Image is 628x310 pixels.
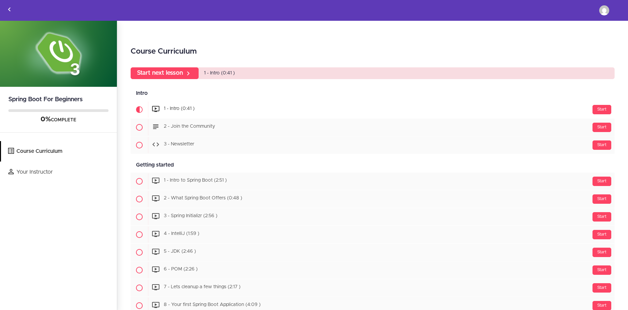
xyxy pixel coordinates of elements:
div: Start [592,194,611,204]
a: Start 2 - What Spring Boot Offers (0:48 ) [131,190,615,208]
span: 4 - IntelliJ (1:59 ) [164,232,199,236]
span: 0% [41,116,51,123]
span: 1 - Intro (0:41 ) [164,107,195,111]
span: 6 - POM (2:26 ) [164,267,198,272]
a: Start next lesson [131,67,199,79]
a: Start 3 - Spring Initializr (2:56 ) [131,208,615,226]
span: 1 - Intro (0:41 ) [204,71,235,75]
a: Start 5 - JDK (2:46 ) [131,244,615,261]
a: Course Curriculum [1,141,117,162]
a: Back to courses [0,0,18,20]
span: 7 - Lets cleanup a few things (2:17 ) [164,285,240,290]
a: Start 7 - Lets cleanup a few things (2:17 ) [131,279,615,297]
h2: Course Curriculum [131,46,615,57]
div: Start [592,105,611,114]
span: 8 - Your first Spring Boot Application (4:09 ) [164,303,261,307]
div: Start [592,265,611,275]
span: 1 - Intro to Spring Boot (2:51 ) [164,178,227,183]
div: Start [592,248,611,257]
span: 2 - What Spring Boot Offers (0:48 ) [164,196,242,201]
span: 3 - Newsletter [164,142,194,147]
svg: Back to courses [5,5,13,13]
img: biel11.hbf@gmail.com [599,5,609,15]
span: 5 - JDK (2:46 ) [164,249,196,254]
div: Getting started [131,158,615,173]
div: Start [592,140,611,150]
div: Start [592,212,611,222]
div: Start [592,230,611,239]
span: Current item [131,101,148,118]
div: Start [592,177,611,186]
a: Your Instructor [1,162,117,182]
div: Intro [131,86,615,101]
a: Current item Start 1 - Intro (0:41 ) [131,101,615,118]
a: Start 3 - Newsletter [131,136,615,154]
div: COMPLETE [8,115,109,124]
div: Start [592,283,611,293]
div: Start [592,123,611,132]
a: Start 4 - IntelliJ (1:59 ) [131,226,615,243]
a: Start 1 - Intro to Spring Boot (2:51 ) [131,173,615,190]
span: 3 - Spring Initializr (2:56 ) [164,214,217,219]
a: Start 6 - POM (2:26 ) [131,261,615,279]
span: 2 - Join the Community [164,124,215,129]
a: Start 2 - Join the Community [131,119,615,136]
